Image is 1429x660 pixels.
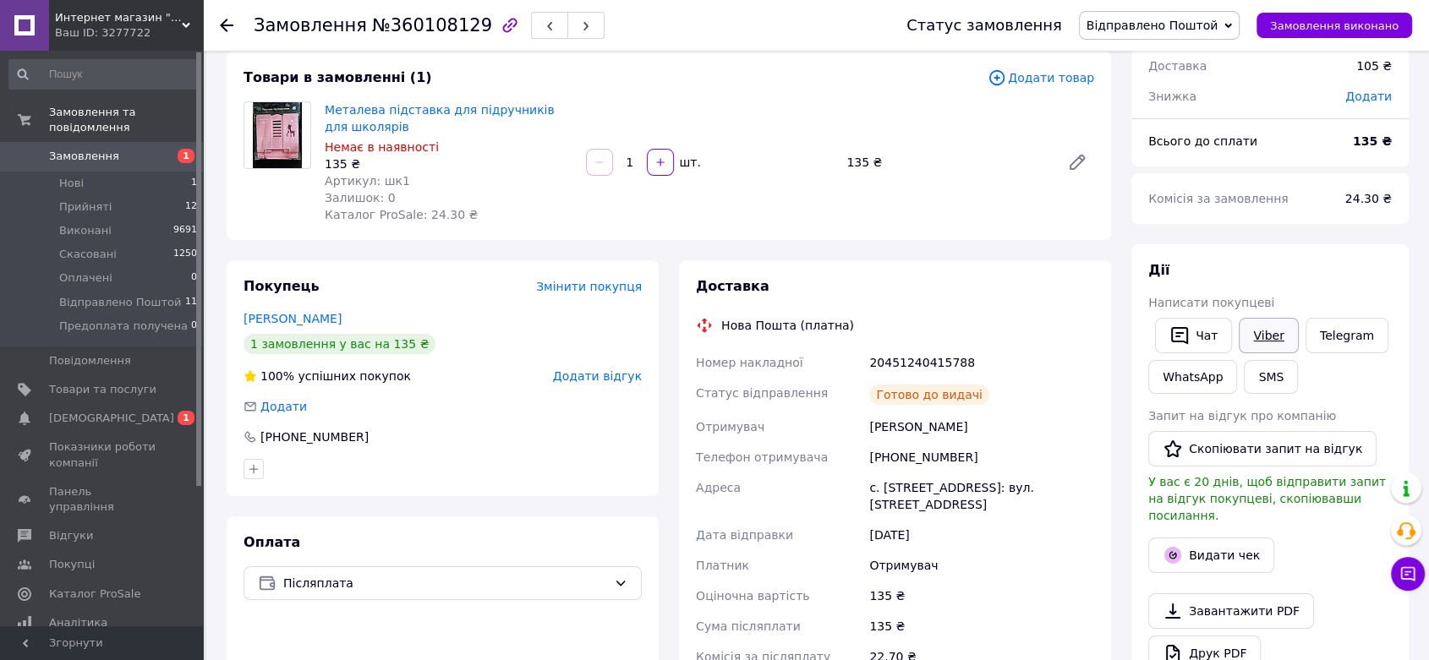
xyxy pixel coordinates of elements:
span: Знижка [1148,90,1196,103]
span: 0 [191,319,197,334]
span: Дії [1148,262,1169,278]
span: Каталог ProSale [49,586,140,602]
span: Замовлення [254,15,367,35]
div: 135 ₴ [866,581,1098,611]
button: Скопіювати запит на відгук [1148,431,1377,466]
span: Відгуки [49,528,93,543]
span: Панель управління [49,484,156,515]
div: с. [STREET_ADDRESS]: вул. [STREET_ADDRESS] [866,472,1098,520]
a: Завантажити PDF [1148,593,1314,629]
span: Залишок: 0 [325,191,396,205]
div: 135 ₴ [866,611,1098,641]
span: 24.30 ₴ [1345,192,1392,205]
span: Замовлення виконано [1270,19,1399,32]
span: Запит на відгук про компанію [1148,409,1336,423]
span: Доставка [1148,59,1207,73]
a: Viber [1239,318,1298,353]
span: Відправлено Поштой [59,295,181,310]
div: успішних покупок [244,368,411,385]
div: [PERSON_NAME] [866,412,1098,442]
a: Металева підставка для підручників для школярів [325,103,555,134]
span: У вас є 20 днів, щоб відправити запит на відгук покупцеві, скопіювавши посилання. [1148,475,1386,522]
div: [PHONE_NUMBER] [259,428,370,445]
span: Оціночна вартість [696,589,809,603]
div: Статус замовлення [906,17,1062,34]
span: Адреса [696,481,741,494]
div: [DATE] [866,520,1098,550]
span: Аналітика [49,615,107,630]
span: Оплата [244,534,300,550]
span: Товари та послуги [49,382,156,397]
span: Додати [1345,90,1392,103]
span: Замовлення та повідомлення [49,105,203,135]
span: Платник [696,559,749,572]
span: [DEMOGRAPHIC_DATA] [49,411,174,426]
span: №360108129 [372,15,492,35]
span: 1 [178,411,194,425]
div: Нова Пошта (платна) [717,317,858,334]
div: 1 замовлення у вас на 135 ₴ [244,334,435,354]
span: 12 [185,199,197,215]
span: Каталог ProSale: 24.30 ₴ [325,208,478,221]
img: Металева підставка для підручників для школярів [253,102,303,168]
div: 105 ₴ [1346,47,1402,85]
span: Додати [260,400,307,413]
span: Комісія за замовлення [1148,192,1289,205]
span: Товари в замовленні (1) [244,69,432,85]
span: Повідомлення [49,353,131,368]
div: шт. [676,154,703,171]
div: 135 ₴ [325,155,572,172]
span: Післяплата [283,574,607,592]
div: Повернутися назад [220,17,233,34]
span: Всього до сплати [1148,134,1257,148]
button: SMS [1244,360,1298,394]
span: 0 [191,270,197,286]
button: Чат [1155,318,1232,353]
button: Видати чек [1148,537,1274,573]
span: Статус відправлення [696,386,828,400]
span: Покупець [244,278,320,294]
span: 1 [191,176,197,191]
span: Замовлення [49,149,119,164]
div: Готово до видачі [869,385,989,405]
span: Написати покупцеві [1148,296,1274,309]
span: Змінити покупця [536,280,642,293]
div: 20451240415788 [866,347,1098,378]
a: Редагувати [1060,145,1094,179]
span: Покупці [49,557,95,572]
a: Telegram [1306,318,1388,353]
span: 1 [178,149,194,163]
span: 9691 [173,223,197,238]
span: Оплачені [59,270,112,286]
span: Немає в наявності [325,140,439,154]
input: Пошук [8,59,199,90]
span: 100% [260,369,294,383]
span: Показники роботи компанії [49,439,156,470]
span: Сума післяплати [696,619,801,633]
span: Телефон отримувача [696,450,828,464]
div: [PHONE_NUMBER] [866,442,1098,472]
span: Предоплата получена [59,319,188,334]
span: Интернет магазин "Світ Клейонки" [55,10,182,25]
span: Додати товар [988,68,1094,87]
button: Замовлення виконано [1257,13,1412,38]
div: Отримувач [866,550,1098,581]
span: 1250 [173,247,197,262]
div: 135 ₴ [840,150,1054,174]
span: Скасовані [59,247,117,262]
span: Відправлено Поштой [1087,19,1218,32]
span: Прийняті [59,199,112,215]
span: Виконані [59,223,112,238]
span: Додати відгук [553,369,642,383]
div: Ваш ID: 3277722 [55,25,203,41]
span: Отримувач [696,420,764,434]
a: WhatsApp [1148,360,1237,394]
a: [PERSON_NAME] [244,312,342,325]
span: Дата відправки [696,528,793,542]
span: Доставка [696,278,769,294]
span: Номер накладної [696,356,803,369]
span: Нові [59,176,84,191]
b: 135 ₴ [1353,134,1392,148]
span: 11 [185,295,197,310]
button: Чат з покупцем [1391,557,1425,591]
